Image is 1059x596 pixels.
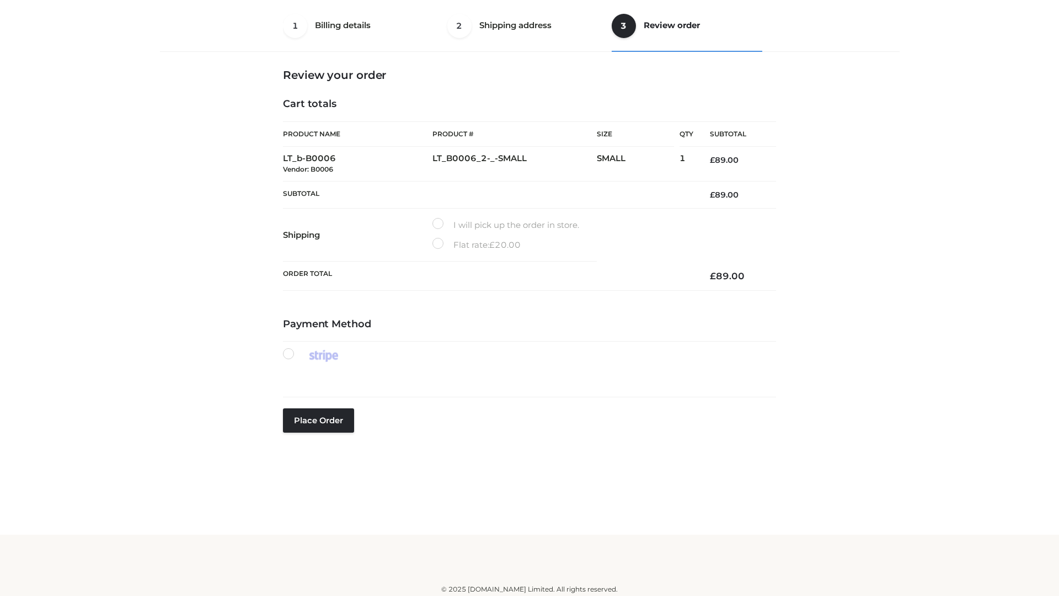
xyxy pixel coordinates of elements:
bdi: 89.00 [710,190,739,200]
td: LT_b-B0006 [283,147,432,182]
td: 1 [680,147,693,182]
td: LT_B0006_2-_-SMALL [432,147,597,182]
h4: Payment Method [283,318,776,331]
th: Product Name [283,121,432,147]
bdi: 89.00 [710,270,745,281]
th: Subtotal [283,181,693,208]
label: I will pick up the order in store. [432,218,579,232]
span: £ [710,155,715,165]
td: SMALL [597,147,680,182]
th: Order Total [283,262,693,291]
span: £ [710,270,716,281]
bdi: 20.00 [489,240,521,250]
th: Subtotal [693,122,776,147]
small: Vendor: B0006 [283,165,333,173]
th: Product # [432,121,597,147]
bdi: 89.00 [710,155,739,165]
div: © 2025 [DOMAIN_NAME] Limited. All rights reserved. [164,584,895,595]
label: Flat rate: [432,238,521,252]
span: £ [489,240,495,250]
th: Qty [680,121,693,147]
h4: Cart totals [283,98,776,110]
span: £ [710,190,715,200]
th: Shipping [283,209,432,262]
button: Place order [283,408,354,433]
th: Size [597,122,674,147]
h3: Review your order [283,68,776,82]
